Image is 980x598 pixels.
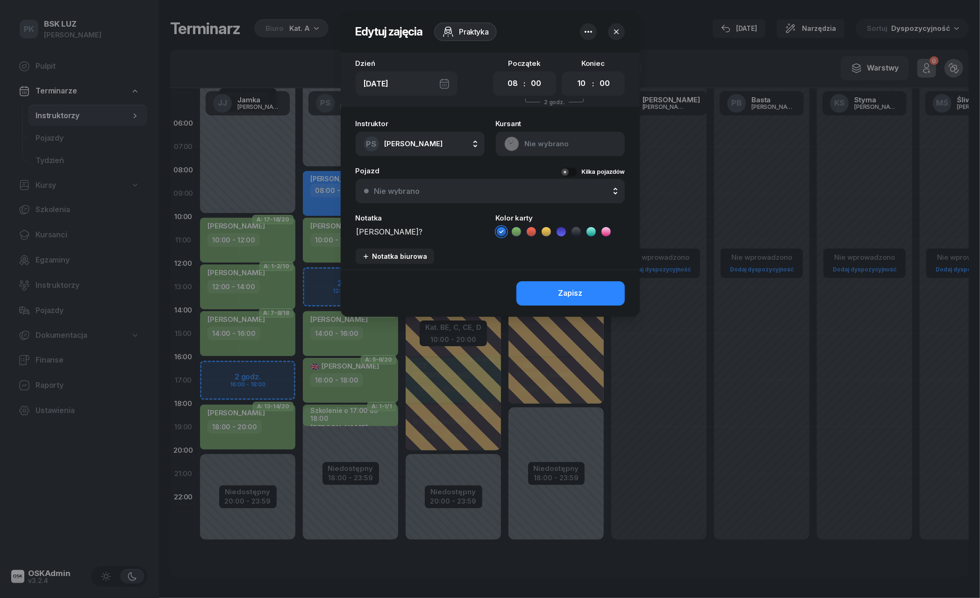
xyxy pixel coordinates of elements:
[366,140,377,148] span: PS
[356,249,434,264] button: Notatka biurowa
[356,179,625,203] button: Nie wybrano
[356,24,423,39] h2: Edytuj zajęcia
[560,167,625,177] button: Kilka pojazdów
[581,167,625,177] div: Kilka pojazdów
[523,78,525,89] div: :
[356,132,485,156] button: PS[PERSON_NAME]
[516,281,625,306] button: Zapisz
[592,78,594,89] div: :
[374,187,420,195] div: Nie wybrano
[558,287,583,299] div: Zapisz
[362,252,428,260] div: Notatka biurowa
[385,139,443,148] span: [PERSON_NAME]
